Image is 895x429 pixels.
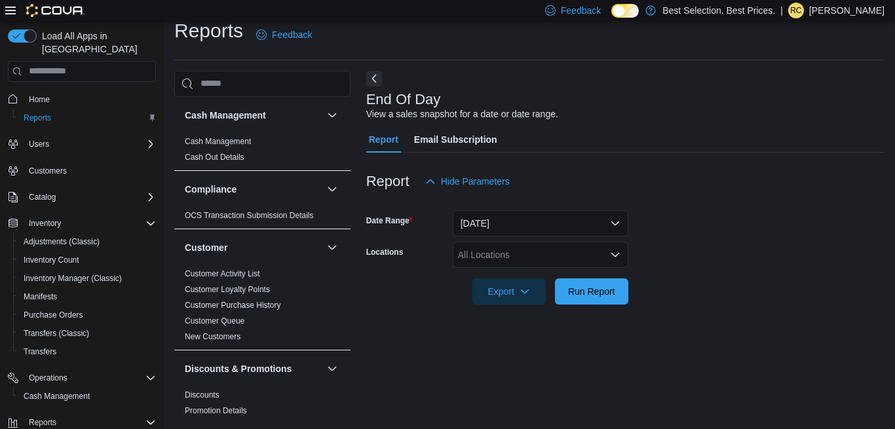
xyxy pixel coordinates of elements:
[185,284,270,295] span: Customer Loyalty Points
[3,188,161,206] button: Catalog
[24,136,156,152] span: Users
[366,247,404,257] label: Locations
[472,278,546,305] button: Export
[788,3,804,18] div: Robert Crawford
[24,391,90,401] span: Cash Management
[480,278,538,305] span: Export
[441,175,510,188] span: Hide Parameters
[324,361,340,377] button: Discounts & Promotions
[809,3,885,18] p: [PERSON_NAME]
[3,135,161,153] button: Users
[24,215,156,231] span: Inventory
[24,255,79,265] span: Inventory Count
[366,71,382,86] button: Next
[24,113,51,123] span: Reports
[324,107,340,123] button: Cash Management
[611,4,639,18] input: Dark Mode
[13,233,161,251] button: Adjustments (Classic)
[790,3,801,18] span: RC
[174,208,351,229] div: Compliance
[174,18,243,44] h1: Reports
[13,306,161,324] button: Purchase Orders
[18,252,85,268] a: Inventory Count
[610,250,620,260] button: Open list of options
[174,134,351,170] div: Cash Management
[18,270,127,286] a: Inventory Manager (Classic)
[185,316,244,326] a: Customer Queue
[29,373,67,383] span: Operations
[185,109,266,122] h3: Cash Management
[18,289,62,305] a: Manifests
[13,387,161,405] button: Cash Management
[185,362,292,375] h3: Discounts & Promotions
[185,269,260,278] a: Customer Activity List
[24,91,156,107] span: Home
[3,214,161,233] button: Inventory
[29,417,56,428] span: Reports
[555,278,628,305] button: Run Report
[185,211,314,220] a: OCS Transaction Submission Details
[185,109,322,122] button: Cash Management
[18,270,156,286] span: Inventory Manager (Classic)
[185,136,251,147] span: Cash Management
[18,326,156,341] span: Transfers (Classic)
[18,388,156,404] span: Cash Management
[780,3,783,18] p: |
[29,139,49,149] span: Users
[24,370,156,386] span: Operations
[185,241,227,254] h3: Customer
[414,126,497,153] span: Email Subscription
[18,234,156,250] span: Adjustments (Classic)
[185,153,244,162] a: Cash Out Details
[18,289,156,305] span: Manifests
[24,189,61,205] button: Catalog
[29,94,50,105] span: Home
[185,331,240,342] span: New Customers
[185,285,270,294] a: Customer Loyalty Points
[453,210,628,236] button: [DATE]
[185,390,219,400] a: Discounts
[185,137,251,146] a: Cash Management
[24,291,57,302] span: Manifests
[18,326,94,341] a: Transfers (Classic)
[324,181,340,197] button: Compliance
[366,215,413,226] label: Date Range
[366,174,409,189] h3: Report
[13,109,161,127] button: Reports
[18,252,156,268] span: Inventory Count
[185,405,247,416] span: Promotion Details
[420,168,515,195] button: Hide Parameters
[24,328,89,339] span: Transfers (Classic)
[29,166,67,176] span: Customers
[24,92,55,107] a: Home
[568,285,615,298] span: Run Report
[366,107,558,121] div: View a sales snapshot for a date or date range.
[13,324,161,343] button: Transfers (Classic)
[18,110,156,126] span: Reports
[24,136,54,152] button: Users
[366,92,441,107] h3: End Of Day
[18,388,95,404] a: Cash Management
[185,241,322,254] button: Customer
[24,236,100,247] span: Adjustments (Classic)
[29,192,56,202] span: Catalog
[251,22,317,48] a: Feedback
[29,218,61,229] span: Inventory
[185,152,244,162] span: Cash Out Details
[185,301,281,310] a: Customer Purchase History
[185,316,244,326] span: Customer Queue
[272,28,312,41] span: Feedback
[185,183,237,196] h3: Compliance
[369,126,398,153] span: Report
[3,369,161,387] button: Operations
[24,163,72,179] a: Customers
[24,273,122,284] span: Inventory Manager (Classic)
[185,210,314,221] span: OCS Transaction Submission Details
[185,332,240,341] a: New Customers
[3,161,161,180] button: Customers
[13,343,161,361] button: Transfers
[24,215,66,231] button: Inventory
[185,183,322,196] button: Compliance
[24,162,156,179] span: Customers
